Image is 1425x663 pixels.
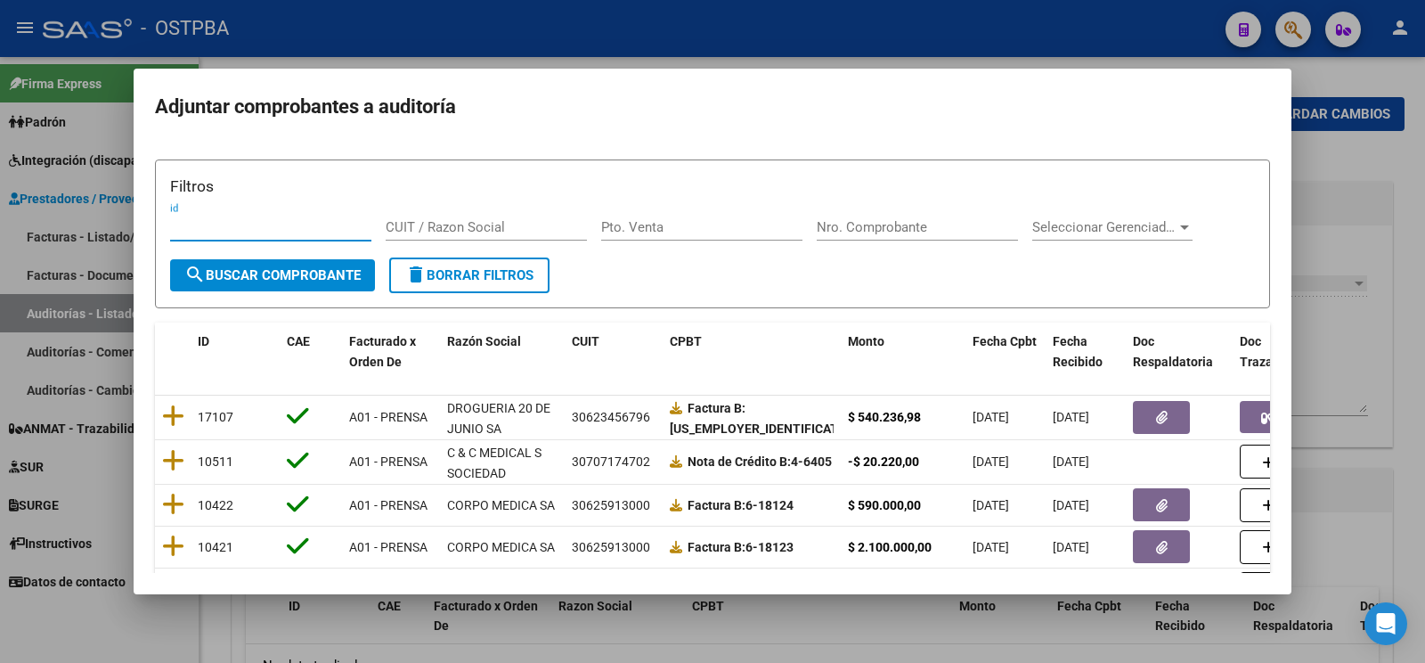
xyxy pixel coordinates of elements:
[447,495,555,516] div: CORPO MEDICA SA
[670,334,702,348] span: CPBT
[198,498,233,512] span: 10422
[688,540,794,554] strong: 6-18123
[198,334,209,348] span: ID
[572,540,650,554] span: 30625913000
[447,334,521,348] span: Razón Social
[663,323,841,381] datatable-header-cell: CPBT
[170,175,1255,198] h3: Filtros
[405,267,533,283] span: Borrar Filtros
[1233,323,1339,381] datatable-header-cell: Doc Trazabilidad
[688,454,832,469] strong: 4-6405
[1053,410,1089,424] span: [DATE]
[170,259,375,291] button: Buscar Comprobante
[965,323,1046,381] datatable-header-cell: Fecha Cpbt
[191,323,280,381] datatable-header-cell: ID
[184,264,206,285] mat-icon: search
[389,258,550,293] button: Borrar Filtros
[841,323,965,381] datatable-header-cell: Monto
[447,537,555,558] div: CORPO MEDICA SA
[349,498,427,512] span: A01 - PRENSA
[848,334,884,348] span: Monto
[565,323,663,381] datatable-header-cell: CUIT
[349,410,427,424] span: A01 - PRENSA
[287,334,310,348] span: CAE
[198,540,233,554] span: 10421
[572,334,599,348] span: CUIT
[688,498,794,512] strong: 6-18124
[848,498,921,512] strong: $ 590.000,00
[973,454,1009,469] span: [DATE]
[688,540,745,554] span: Factura B:
[973,410,1009,424] span: [DATE]
[405,264,427,285] mat-icon: delete
[342,323,440,381] datatable-header-cell: Facturado x Orden De
[688,498,745,512] span: Factura B:
[688,454,791,469] span: Nota de Crédito B:
[198,454,233,469] span: 10511
[848,540,932,554] strong: $ 2.100.000,00
[447,398,558,439] div: DROGUERIA 20 DE JUNIO SA
[447,443,558,503] div: C & C MEDICAL S SOCIEDAD ANONIMA
[973,334,1037,348] span: Fecha Cpbt
[349,540,427,554] span: A01 - PRENSA
[688,401,745,415] span: Factura B:
[155,90,1270,124] h2: Adjuntar comprobantes a auditoría
[1053,334,1103,369] span: Fecha Recibido
[349,334,416,369] span: Facturado x Orden De
[440,323,565,381] datatable-header-cell: Razón Social
[848,410,921,424] strong: $ 540.236,98
[184,267,361,283] span: Buscar Comprobante
[1046,323,1126,381] datatable-header-cell: Fecha Recibido
[1053,498,1089,512] span: [DATE]
[1126,323,1233,381] datatable-header-cell: Doc Respaldatoria
[1240,334,1312,369] span: Doc Trazabilidad
[572,454,650,469] span: 30707174702
[973,540,1009,554] span: [DATE]
[280,323,342,381] datatable-header-cell: CAE
[848,454,919,469] strong: -$ 20.220,00
[973,498,1009,512] span: [DATE]
[572,410,650,424] span: 30623456796
[1032,219,1177,235] span: Seleccionar Gerenciador
[349,454,427,469] span: A01 - PRENSA
[198,410,233,424] span: 17107
[1364,602,1407,645] div: Open Intercom Messenger
[1053,540,1089,554] span: [DATE]
[1133,334,1213,369] span: Doc Respaldatoria
[572,498,650,512] span: 30625913000
[1053,454,1089,469] span: [DATE]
